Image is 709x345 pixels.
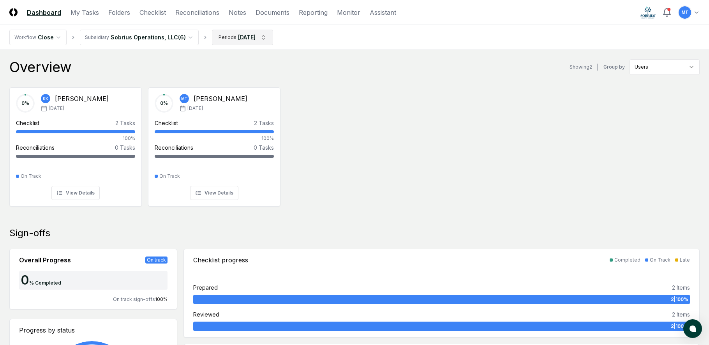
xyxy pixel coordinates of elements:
[671,296,688,303] span: 2 | 100 %
[640,6,656,19] img: Sobrius logo
[193,310,219,318] div: Reviewed
[229,8,246,17] a: Notes
[238,33,256,41] div: [DATE]
[680,257,690,264] div: Late
[672,310,690,318] div: 2 Items
[337,8,360,17] a: Monitor
[27,8,61,17] a: Dashboard
[155,119,178,127] div: Checklist
[9,81,142,207] a: 0%KK[PERSON_NAME][DATE]Checklist2 Tasks100%Reconciliations0 TasksOn TrackView Details
[19,326,168,335] div: Progress by status
[9,30,273,45] nav: breadcrumb
[113,296,155,302] span: On track sign-offs
[115,143,135,152] div: 0 Tasks
[193,255,248,265] div: Checklist progress
[181,96,188,102] span: MT
[55,94,109,103] div: [PERSON_NAME]
[254,119,274,127] div: 2 Tasks
[194,94,247,103] div: [PERSON_NAME]
[71,8,99,17] a: My Tasks
[16,135,135,142] div: 100%
[29,280,61,287] div: % Completed
[108,8,130,17] a: Folders
[51,186,100,200] button: View Details
[183,249,700,338] a: Checklist progressCompletedOn TrackLatePrepared2 Items2|100%Reviewed2 Items2|100%
[139,8,166,17] a: Checklist
[9,59,71,75] div: Overview
[254,143,274,152] div: 0 Tasks
[115,119,135,127] div: 2 Tasks
[682,9,688,15] span: MT
[370,8,396,17] a: Assistant
[155,143,193,152] div: Reconciliations
[16,119,39,127] div: Checklist
[678,5,692,19] button: MT
[683,319,702,338] button: atlas-launcher
[19,274,29,287] div: 0
[85,34,109,41] div: Subsidiary
[148,81,280,207] a: 0%MT[PERSON_NAME][DATE]Checklist2 Tasks100%Reconciliations0 TasksOn TrackView Details
[597,63,599,71] div: |
[9,8,18,16] img: Logo
[159,173,180,180] div: On Track
[614,257,640,264] div: Completed
[19,255,71,265] div: Overall Progress
[603,65,625,69] label: Group by
[193,283,218,292] div: Prepared
[175,8,219,17] a: Reconciliations
[650,257,670,264] div: On Track
[43,96,48,102] span: KK
[190,186,238,200] button: View Details
[14,34,36,41] div: Workflow
[9,227,700,239] div: Sign-offs
[570,64,592,71] div: Showing 2
[256,8,289,17] a: Documents
[16,143,55,152] div: Reconciliations
[21,173,41,180] div: On Track
[187,105,203,112] span: [DATE]
[299,8,328,17] a: Reporting
[155,296,168,302] span: 100 %
[155,135,274,142] div: 100%
[671,323,688,330] span: 2 | 100 %
[145,257,168,264] div: On track
[672,283,690,292] div: 2 Items
[219,34,236,41] div: Periods
[212,30,273,45] button: Periods[DATE]
[49,105,64,112] span: [DATE]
